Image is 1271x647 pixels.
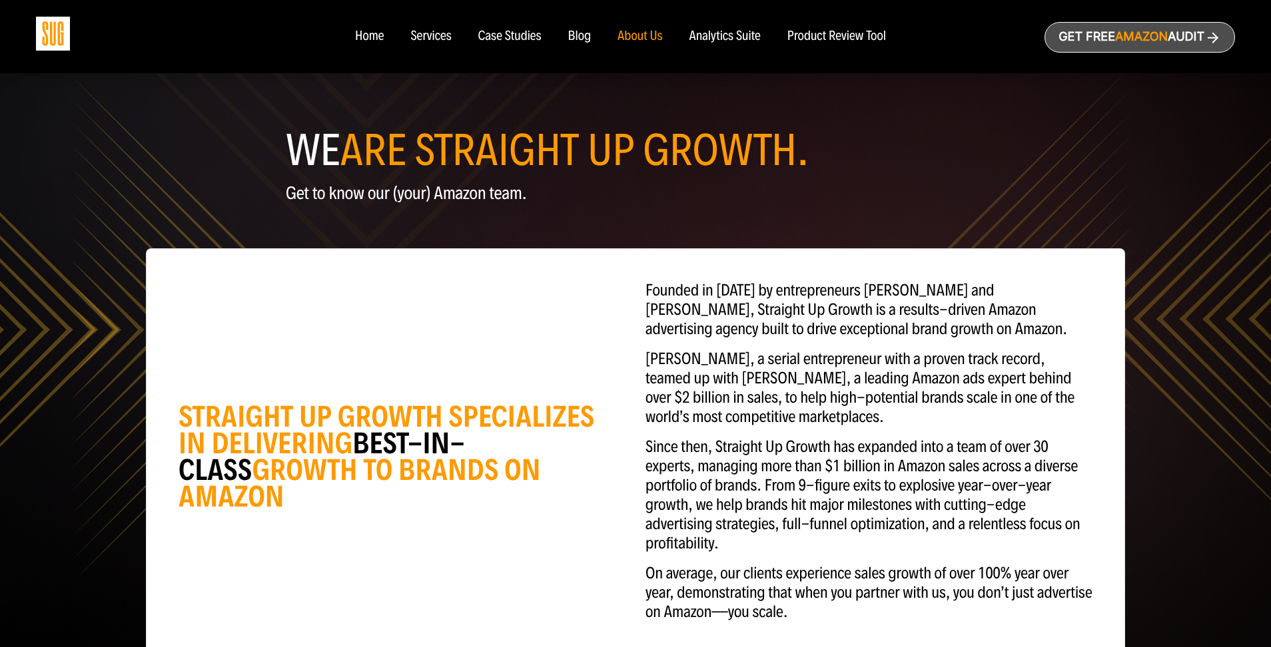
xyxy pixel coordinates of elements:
[355,29,384,44] a: Home
[478,29,542,44] a: Case Studies
[1115,30,1168,44] span: Amazon
[645,349,1092,427] p: [PERSON_NAME], a serial entrepreneur with a proven track record, teamed up with [PERSON_NAME], a ...
[645,281,1092,339] p: Founded in [DATE] by entrepreneurs [PERSON_NAME] and [PERSON_NAME], Straight Up Growth is a resul...
[340,124,809,177] span: ARE STRAIGHT UP GROWTH.
[618,29,663,44] a: About Us
[645,564,1092,622] p: On average, our clients experience sales growth of over 100% year over year, demonstrating that w...
[1045,22,1235,53] a: Get freeAmazonAudit
[179,403,626,510] div: STRAIGHT UP GROWTH SPECIALIZES IN DELIVERING GROWTH TO BRANDS ON AMAZON
[787,29,886,44] a: Product Review Tool
[286,130,985,170] h1: WE
[410,29,451,44] a: Services
[286,184,985,203] p: Get to know our (your) Amazon team.
[36,17,70,51] img: Sug
[179,425,465,488] span: BEST-IN-CLASS
[568,29,592,44] a: Blog
[689,29,761,44] a: Analytics Suite
[645,437,1092,553] p: Since then, Straight Up Growth has expanded into a team of over 30 experts, managing more than $1...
